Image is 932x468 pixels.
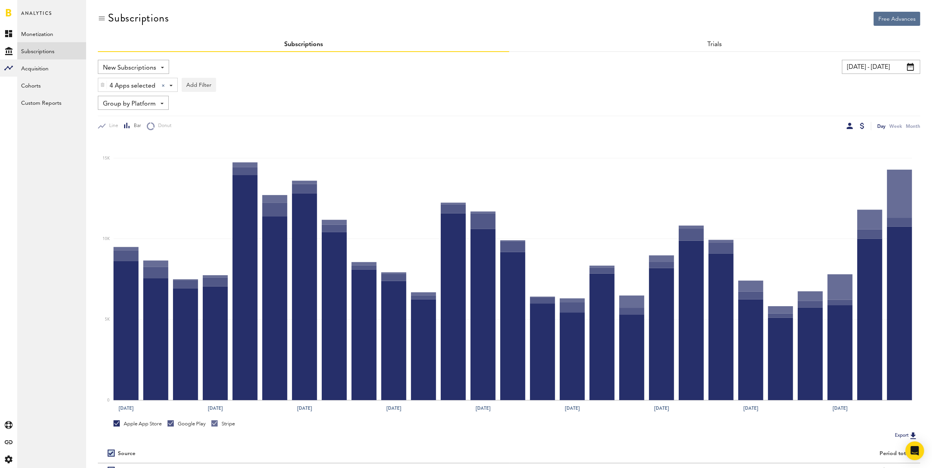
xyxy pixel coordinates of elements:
[519,450,911,457] div: Period total
[105,318,110,322] text: 5K
[103,156,110,160] text: 15K
[892,430,920,441] button: Export
[182,78,216,92] button: Add Filter
[100,82,105,88] img: trash_awesome_blue.svg
[476,405,490,412] text: [DATE]
[284,41,323,48] a: Subscriptions
[168,420,206,427] div: Google Play
[909,431,918,440] img: Export
[103,97,156,111] span: Group by Platform
[114,420,162,427] div: Apple App Store
[108,12,169,24] div: Subscriptions
[743,405,758,412] text: [DATE]
[874,12,920,26] button: Free Advances
[208,405,223,412] text: [DATE]
[905,441,924,460] div: Open Intercom Messenger
[162,84,165,87] div: Clear
[565,405,580,412] text: [DATE]
[386,405,401,412] text: [DATE]
[654,405,669,412] text: [DATE]
[103,237,110,241] text: 10K
[106,123,118,129] span: Line
[297,405,312,412] text: [DATE]
[906,122,920,130] div: Month
[17,94,86,111] a: Custom Reports
[833,405,847,412] text: [DATE]
[119,405,133,412] text: [DATE]
[17,42,86,59] a: Subscriptions
[17,25,86,42] a: Monetization
[889,122,902,130] div: Week
[17,59,86,77] a: Acquisition
[103,61,156,75] span: New Subscriptions
[155,123,171,129] span: Donut
[17,77,86,94] a: Cohorts
[107,398,110,402] text: 0
[98,78,107,91] div: Delete
[877,122,885,130] div: Day
[118,450,135,457] div: Source
[110,79,155,93] span: 4 Apps selected
[130,123,141,129] span: Bar
[21,9,52,25] span: Analytics
[211,420,235,427] div: Stripe
[16,5,45,13] span: Support
[707,41,722,48] a: Trials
